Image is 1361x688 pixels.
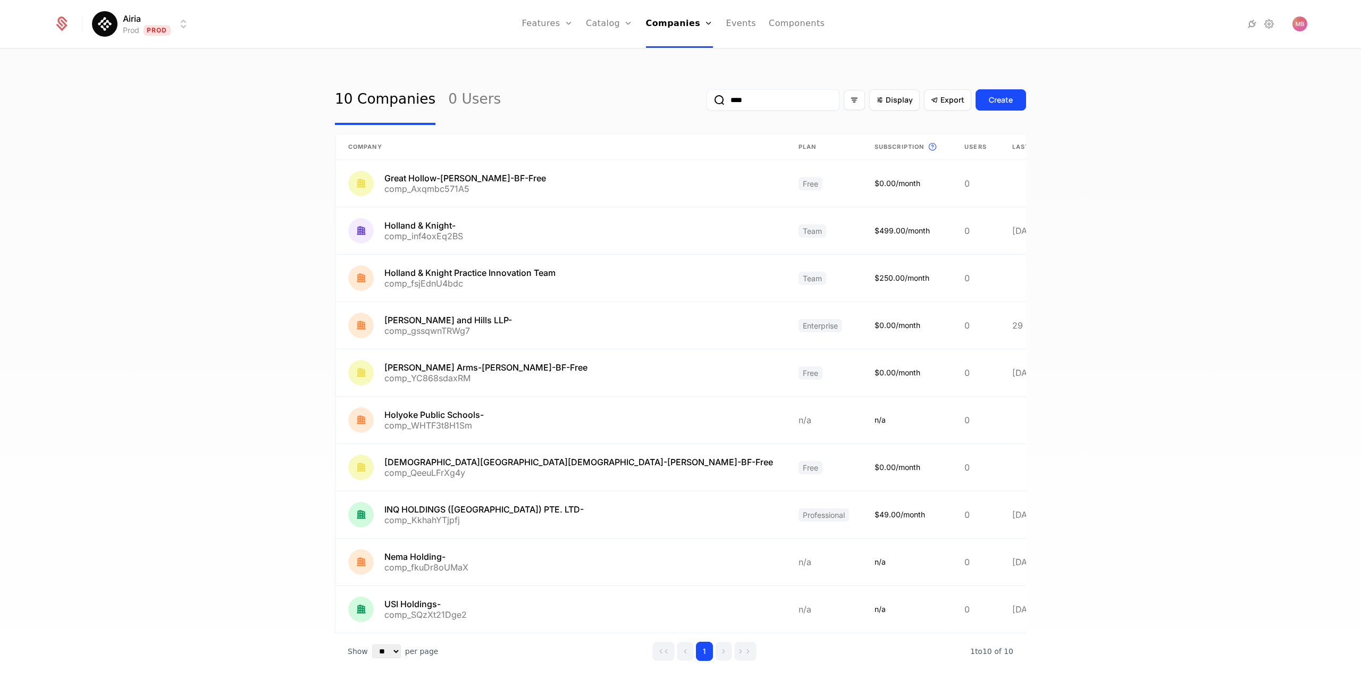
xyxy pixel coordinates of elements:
th: Plan [786,134,862,160]
div: Table pagination [335,633,1026,669]
span: Show [348,646,368,657]
th: Company [335,134,786,160]
span: Export [940,95,964,105]
button: Open user button [1292,16,1307,31]
th: Users [952,134,999,160]
span: Last seen [1012,142,1049,152]
span: Prod [144,25,171,36]
img: Airia [92,11,117,37]
a: 10 Companies [335,75,435,125]
span: Subscription [875,142,924,152]
button: Display [869,89,920,111]
span: per page [405,646,439,657]
a: Settings [1263,18,1275,30]
button: Export [924,89,971,111]
a: 0 Users [448,75,501,125]
a: Integrations [1246,18,1258,30]
img: Matt Bell [1292,16,1307,31]
div: Create [989,95,1013,105]
div: Prod [123,25,139,36]
div: Page navigation [652,642,757,661]
button: Go to previous page [677,642,694,661]
button: Go to next page [715,642,732,661]
button: Go to first page [652,642,675,661]
span: Display [886,95,913,105]
select: Select page size [372,644,401,658]
button: Go to last page [734,642,757,661]
button: Go to page 1 [696,642,713,661]
span: 10 [970,647,1013,656]
button: Select environment [95,12,190,36]
span: 1 to 10 of [970,647,1004,656]
button: Filter options [844,90,865,110]
button: Create [976,89,1026,111]
span: Airia [123,12,141,25]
